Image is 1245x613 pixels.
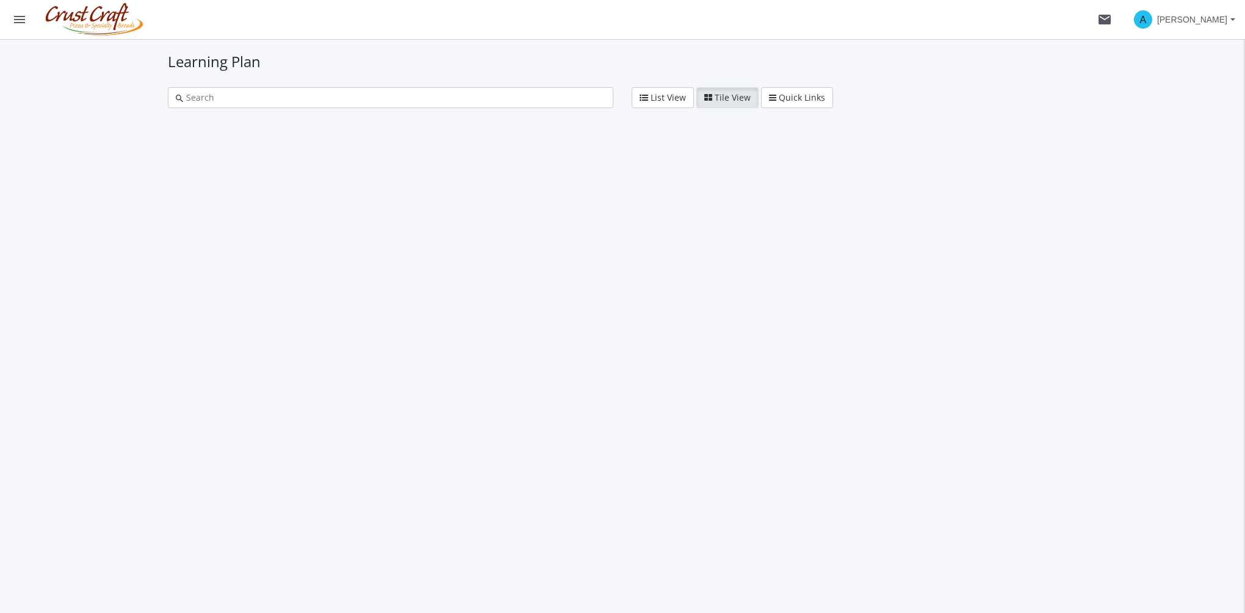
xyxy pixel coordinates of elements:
span: Quick Links [779,92,825,103]
input: Search [183,92,605,104]
mat-icon: mail [1097,12,1112,27]
mat-icon: menu [12,12,27,27]
h1: Learning Plan [168,51,1077,72]
span: List View [651,92,686,103]
span: Tile View [715,92,751,103]
span: [PERSON_NAME] [1157,9,1227,31]
span: A [1134,10,1152,29]
img: logo.png [39,3,150,36]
